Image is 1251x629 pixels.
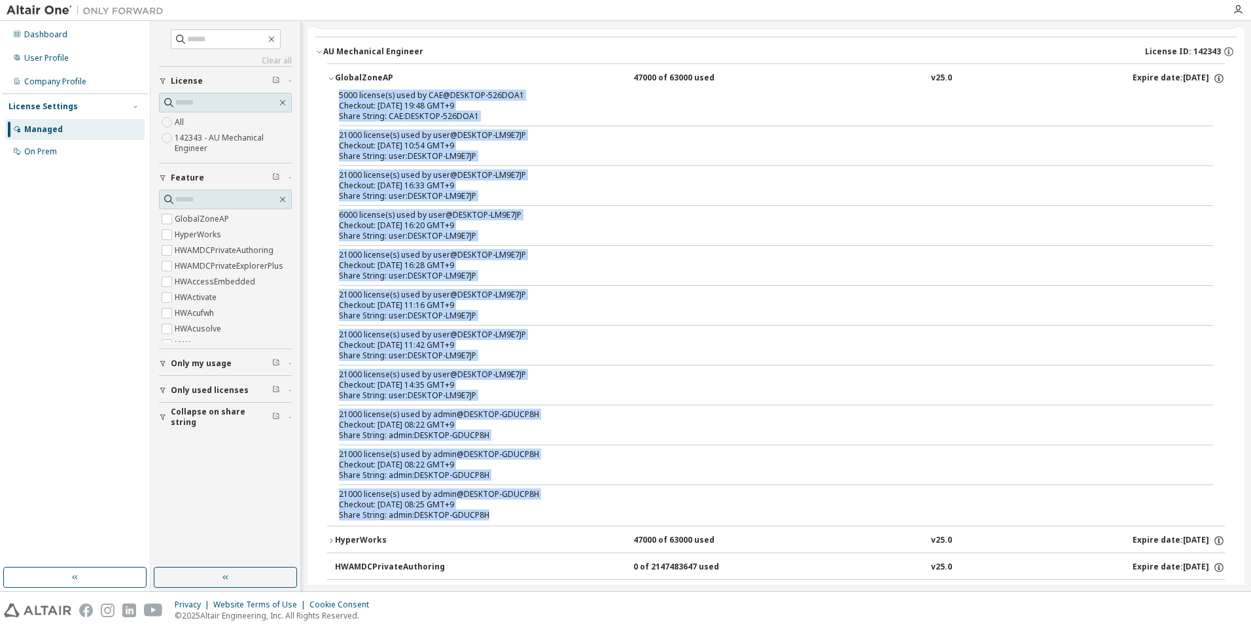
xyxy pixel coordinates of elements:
[159,163,292,192] button: Feature
[339,409,1182,420] div: 21000 license(s) used by admin@DESKTOP-GDUCP8H
[24,124,63,135] div: Managed
[339,250,1182,260] div: 21000 license(s) used by user@DESKTOP-LM9E7JP
[175,258,286,274] label: HWAMDCPrivateExplorerPlus
[633,535,751,547] div: 47000 of 63000 used
[339,390,1182,401] div: Share String: user:DESKTOP-LM9E7JP
[339,460,1182,470] div: Checkout: [DATE] 08:22 GMT+9
[633,562,751,573] div: 0 of 2147483647 used
[339,489,1182,500] div: 21000 license(s) used by admin@DESKTOP-GDUCP8H
[339,130,1182,141] div: 21000 license(s) used by user@DESKTOP-LM9E7JP
[272,385,280,396] span: Clear filter
[323,46,423,57] div: AU Mechanical Engineer
[339,101,1182,111] div: Checkout: [DATE] 19:48 GMT+9
[335,535,453,547] div: HyperWorks
[175,274,258,290] label: HWAccessEmbedded
[159,56,292,66] a: Clear all
[327,526,1225,555] button: HyperWorks47000 of 63000 usedv25.0Expire date:[DATE]
[175,243,276,258] label: HWAMDCPrivateAuthoring
[327,64,1225,93] button: GlobalZoneAP47000 of 63000 usedv25.0Expire date:[DATE]
[24,29,67,40] div: Dashboard
[339,151,1182,161] div: Share String: user:DESKTOP-LM9E7JP
[339,420,1182,430] div: Checkout: [DATE] 08:22 GMT+9
[339,260,1182,271] div: Checkout: [DATE] 16:28 GMT+9
[931,535,952,547] div: v25.0
[272,76,280,86] span: Clear filter
[339,340,1182,350] div: Checkout: [DATE] 11:42 GMT+9
[24,76,86,87] div: Company Profile
[171,407,272,428] span: Collapse on share string
[175,290,219,305] label: HWActivate
[9,101,78,112] div: License Settings
[175,600,213,610] div: Privacy
[272,412,280,422] span: Clear filter
[79,603,93,617] img: facebook.svg
[175,305,217,321] label: HWAcufwh
[339,369,1182,380] div: 21000 license(s) used by user@DESKTOP-LM9E7JP
[159,403,292,432] button: Collapse on share string
[339,330,1182,340] div: 21000 license(s) used by user@DESKTOP-LM9E7JP
[339,220,1182,231] div: Checkout: [DATE] 16:20 GMT+9
[339,210,1182,220] div: 6000 license(s) used by user@DESKTOP-LM9E7JP
[339,311,1182,321] div: Share String: user:DESKTOP-LM9E7JP
[339,191,1182,201] div: Share String: user:DESKTOP-LM9E7JP
[24,53,69,63] div: User Profile
[7,4,170,17] img: Altair One
[175,114,186,130] label: All
[339,90,1182,101] div: 5000 license(s) used by CAE@DESKTOP-526DOA1
[309,600,377,610] div: Cookie Consent
[144,603,163,617] img: youtube.svg
[175,130,292,156] label: 142343 - AU Mechanical Engineer
[1145,46,1221,57] span: License ID: 142343
[931,73,952,84] div: v25.0
[175,211,232,227] label: GlobalZoneAP
[159,67,292,95] button: License
[335,562,453,573] div: HWAMDCPrivateAuthoring
[159,349,292,378] button: Only my usage
[1133,535,1225,547] div: Expire date: [DATE]
[159,376,292,405] button: Only used licenses
[339,180,1182,191] div: Checkout: [DATE] 16:33 GMT+9
[339,380,1182,390] div: Checkout: [DATE] 14:35 GMT+9
[335,580,1225,609] button: HWAMDCPrivateExplorerPlus0 of 2147483647 usedv25.0Expire date:[DATE]
[24,146,57,157] div: On Prem
[931,562,952,573] div: v25.0
[171,358,232,369] span: Only my usage
[339,271,1182,281] div: Share String: user:DESKTOP-LM9E7JP
[272,173,280,183] span: Clear filter
[315,37,1237,66] button: AU Mechanical EngineerLicense ID: 142343
[175,321,224,337] label: HWAcusolve
[272,358,280,369] span: Clear filter
[335,73,453,84] div: GlobalZoneAP
[339,500,1182,510] div: Checkout: [DATE] 08:25 GMT+9
[633,73,751,84] div: 47000 of 63000 used
[339,510,1182,520] div: Share String: admin:DESKTOP-GDUCP8H
[339,231,1182,241] div: Share String: user:DESKTOP-LM9E7JP
[175,610,377,621] p: © 2025 Altair Engineering, Inc. All Rights Reserved.
[339,111,1182,122] div: Share String: CAE:DESKTOP-526DOA1
[339,290,1182,300] div: 21000 license(s) used by user@DESKTOP-LM9E7JP
[339,300,1182,311] div: Checkout: [DATE] 11:16 GMT+9
[1133,73,1225,84] div: Expire date: [DATE]
[4,603,71,617] img: altair_logo.svg
[339,470,1182,481] div: Share String: admin:DESKTOP-GDUCP8H
[171,173,204,183] span: Feature
[339,449,1182,460] div: 21000 license(s) used by admin@DESKTOP-GDUCP8H
[1133,562,1225,573] div: Expire date: [DATE]
[335,553,1225,582] button: HWAMDCPrivateAuthoring0 of 2147483647 usedv25.0Expire date:[DATE]
[171,385,249,396] span: Only used licenses
[101,603,115,617] img: instagram.svg
[175,337,222,352] label: HWAcutrace
[175,227,224,243] label: HyperWorks
[339,170,1182,180] div: 21000 license(s) used by user@DESKTOP-LM9E7JP
[339,141,1182,151] div: Checkout: [DATE] 10:54 GMT+9
[339,430,1182,441] div: Share String: admin:DESKTOP-GDUCP8H
[171,76,203,86] span: License
[213,600,309,610] div: Website Terms of Use
[122,603,136,617] img: linkedin.svg
[339,350,1182,361] div: Share String: user:DESKTOP-LM9E7JP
